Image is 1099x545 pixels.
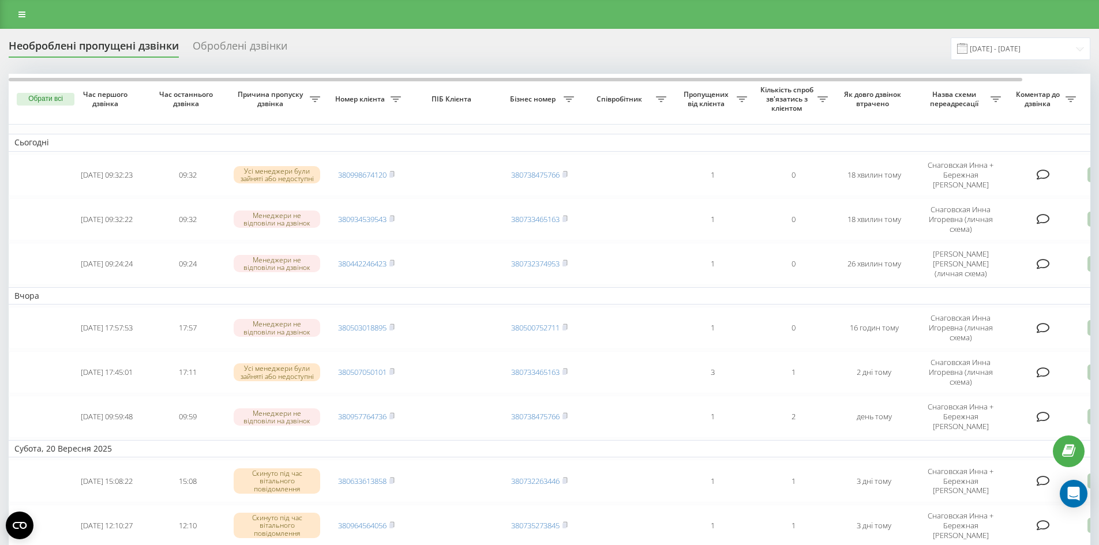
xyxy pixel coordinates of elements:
[843,90,905,108] span: Як довго дзвінок втрачено
[66,460,147,502] td: [DATE] 15:08:22
[193,40,287,58] div: Оброблені дзвінки
[76,90,138,108] span: Час першого дзвінка
[147,154,228,196] td: 09:32
[66,307,147,349] td: [DATE] 17:57:53
[511,411,560,422] a: 380738475766
[338,411,387,422] a: 380957764736
[511,520,560,531] a: 380735273845
[234,513,320,538] div: Скинуто під час вітального повідомлення
[338,367,387,377] a: 380507050101
[834,198,914,240] td: 18 хвилин тому
[338,476,387,486] a: 380633613858
[920,90,991,108] span: Назва схеми переадресації
[834,351,914,393] td: 2 дні тому
[147,396,228,438] td: 09:59
[672,243,753,285] td: 1
[338,170,387,180] a: 380998674120
[66,154,147,196] td: [DATE] 09:32:23
[914,154,1007,196] td: Снаговская Инна + Бережная [PERSON_NAME]
[914,198,1007,240] td: Снаговская Инна Игоревна (личная схема)
[6,512,33,539] button: Open CMP widget
[17,93,74,106] button: Обрати всі
[753,307,834,349] td: 0
[417,95,489,104] span: ПІБ Клієнта
[234,255,320,272] div: Менеджери не відповіли на дзвінок
[1012,90,1066,108] span: Коментар до дзвінка
[338,520,387,531] a: 380964564056
[914,243,1007,285] td: [PERSON_NAME] [PERSON_NAME] (личная схема)
[147,307,228,349] td: 17:57
[511,367,560,377] a: 380733465163
[234,90,310,108] span: Причина пропуску дзвінка
[1060,480,1087,508] div: Open Intercom Messenger
[834,154,914,196] td: 18 хвилин тому
[511,170,560,180] a: 380738475766
[672,198,753,240] td: 1
[834,307,914,349] td: 16 годин тому
[147,351,228,393] td: 17:11
[914,351,1007,393] td: Снаговская Инна Игоревна (личная схема)
[753,351,834,393] td: 1
[147,198,228,240] td: 09:32
[66,351,147,393] td: [DATE] 17:45:01
[672,154,753,196] td: 1
[834,243,914,285] td: 26 хвилин тому
[753,198,834,240] td: 0
[147,243,228,285] td: 09:24
[586,95,656,104] span: Співробітник
[338,258,387,269] a: 380442246423
[234,468,320,494] div: Скинуто під час вітального повідомлення
[672,307,753,349] td: 1
[759,85,817,112] span: Кількість спроб зв'язатись з клієнтом
[753,154,834,196] td: 0
[66,396,147,438] td: [DATE] 09:59:48
[511,258,560,269] a: 380732374953
[672,351,753,393] td: 3
[914,460,1007,502] td: Снаговская Инна + Бережная [PERSON_NAME]
[511,476,560,486] a: 380732263446
[672,396,753,438] td: 1
[914,396,1007,438] td: Снаговская Инна + Бережная [PERSON_NAME]
[234,211,320,228] div: Менеджери не відповіли на дзвінок
[66,198,147,240] td: [DATE] 09:32:22
[672,460,753,502] td: 1
[753,396,834,438] td: 2
[505,95,564,104] span: Бізнес номер
[234,166,320,183] div: Усі менеджери були зайняті або недоступні
[834,396,914,438] td: день тому
[9,40,179,58] div: Необроблені пропущені дзвінки
[234,363,320,381] div: Усі менеджери були зайняті або недоступні
[147,460,228,502] td: 15:08
[156,90,219,108] span: Час останнього дзвінка
[678,90,737,108] span: Пропущених від клієнта
[914,307,1007,349] td: Снаговская Инна Игоревна (личная схема)
[753,460,834,502] td: 1
[338,214,387,224] a: 380934539543
[511,214,560,224] a: 380733465163
[834,460,914,502] td: 3 дні тому
[511,322,560,333] a: 380500752711
[338,322,387,333] a: 380503018895
[234,319,320,336] div: Менеджери не відповіли на дзвінок
[66,243,147,285] td: [DATE] 09:24:24
[753,243,834,285] td: 0
[332,95,391,104] span: Номер клієнта
[234,408,320,426] div: Менеджери не відповіли на дзвінок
